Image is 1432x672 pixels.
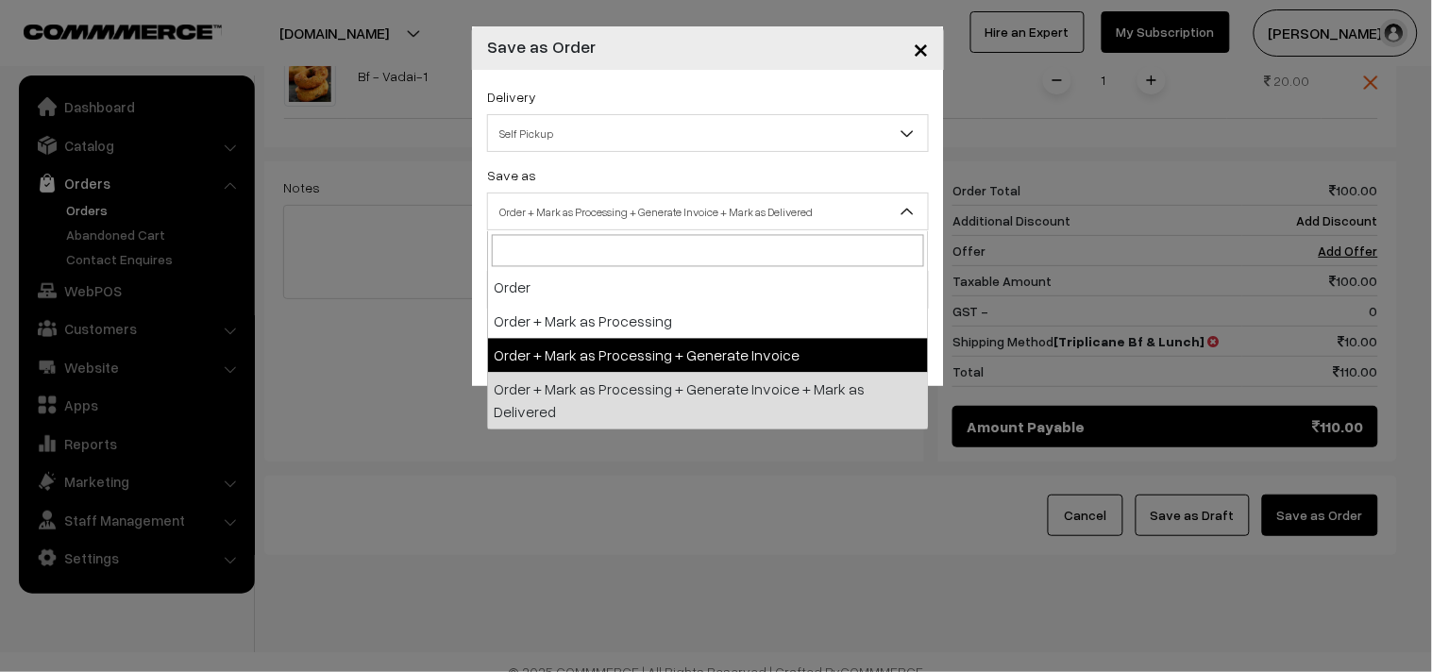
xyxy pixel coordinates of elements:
span: × [913,30,929,65]
li: Order [488,271,928,305]
label: Delivery [487,87,536,107]
span: Order + Mark as Processing + Generate Invoice + Mark as Delivered [488,195,928,228]
button: Close [898,19,944,77]
label: Save as [487,165,536,185]
span: Order + Mark as Processing + Generate Invoice + Mark as Delivered [487,193,929,230]
li: Order + Mark as Processing + Generate Invoice + Mark as Delivered [488,373,928,429]
span: Self Pickup [487,114,929,152]
li: Order + Mark as Processing [488,305,928,339]
h4: Save as Order [487,34,596,59]
span: Self Pickup [488,117,928,150]
li: Order + Mark as Processing + Generate Invoice [488,339,928,373]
